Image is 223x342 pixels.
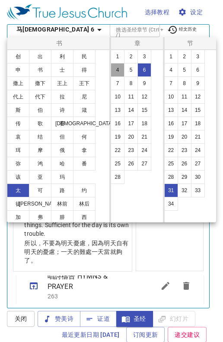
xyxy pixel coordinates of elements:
[137,157,151,171] button: 27
[178,130,191,144] button: 20
[137,103,151,117] button: 15
[191,117,205,130] button: 18
[29,50,51,63] button: 出
[178,103,191,117] button: 14
[111,90,124,104] button: 10
[73,117,96,130] button: [DEMOGRAPHIC_DATA]
[164,130,178,144] button: 19
[191,76,205,90] button: 9
[111,170,124,184] button: 28
[111,103,124,117] button: 13
[191,170,205,184] button: 30
[178,63,191,77] button: 5
[29,90,51,104] button: 代下
[7,170,29,184] button: 该
[111,63,124,77] button: 4
[111,157,124,171] button: 25
[29,117,51,130] button: 歌
[124,130,138,144] button: 20
[73,90,96,104] button: 尼
[124,143,138,157] button: 23
[7,90,29,104] button: 代上
[29,157,51,171] button: 鸿
[51,157,73,171] button: 哈
[121,45,137,56] li: 263
[164,90,178,104] button: 10
[137,50,151,63] button: 3
[24,35,85,43] div: 10：30am - 1 2：00noon
[7,103,29,117] button: 斯
[7,50,29,63] button: 创
[29,143,51,157] button: 摩
[73,130,96,144] button: 何
[111,117,124,130] button: 16
[124,117,138,130] button: 17
[191,90,205,104] button: 12
[73,143,96,157] button: 拿
[51,130,73,144] button: 但
[166,39,214,47] p: 节
[73,197,96,211] button: 林后
[73,210,96,224] button: 西
[164,170,178,184] button: 28
[51,103,73,117] button: 诗
[178,50,191,63] button: 2
[7,157,29,171] button: 弥
[137,143,151,157] button: 24
[124,50,138,63] button: 2
[7,197,29,211] button: 徒
[113,39,162,47] p: 章
[178,90,191,104] button: 11
[29,197,51,211] button: [PERSON_NAME]
[164,76,178,90] button: 7
[124,90,138,104] button: 11
[178,143,191,157] button: 23
[164,197,178,211] button: 34
[9,39,109,47] p: 书
[191,63,205,77] button: 6
[111,76,124,90] button: 7
[7,130,29,144] button: 哀
[121,56,137,66] li: 265
[164,117,178,130] button: 16
[51,76,73,90] button: 王上
[111,50,124,63] button: 1
[29,76,51,90] button: 撒下
[29,130,51,144] button: 结
[8,18,101,32] div: 當如何為自己禱告？
[191,50,205,63] button: 3
[191,143,205,157] button: 24
[191,184,205,197] button: 33
[164,143,178,157] button: 22
[117,36,140,43] p: Hymns 诗
[137,90,151,104] button: 12
[124,157,138,171] button: 26
[51,170,73,184] button: 玛
[164,103,178,117] button: 13
[7,76,29,90] button: 撒上
[29,170,51,184] button: 亚
[111,130,124,144] button: 19
[191,130,205,144] button: 21
[137,117,151,130] button: 18
[7,63,29,77] button: 申
[178,157,191,171] button: 26
[51,184,73,197] button: 路
[51,197,73,211] button: 林前
[178,170,191,184] button: 29
[164,63,178,77] button: 4
[51,143,73,157] button: 俄
[51,210,73,224] button: 腓
[51,90,73,104] button: 拉
[73,157,96,171] button: 番
[178,117,191,130] button: 17
[124,76,138,90] button: 8
[178,76,191,90] button: 8
[137,76,151,90] button: 9
[73,103,96,117] button: 箴
[178,184,191,197] button: 32
[4,50,105,70] div: How Should We Pray for Ourselves?
[51,63,73,77] button: 士
[137,130,151,144] button: 21
[164,50,178,63] button: 1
